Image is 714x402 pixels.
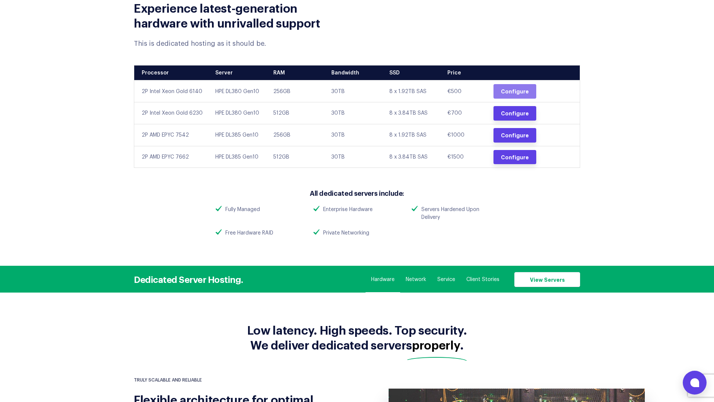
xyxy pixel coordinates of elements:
[442,80,488,102] td: €500
[268,146,326,168] td: 512GB
[384,80,442,102] td: 8 x 1.92TB SAS
[683,371,707,395] button: Open chat window
[210,124,268,146] td: HPE DL385 Gen10
[493,106,536,121] a: Configure
[134,146,210,168] td: 2P AMD EPYC 7662
[134,322,580,352] p: Low latency. High speeds. Top security. We deliver dedicated servers .
[384,124,442,146] td: 8 x 1.92TB SAS
[134,39,351,48] div: This is dedicated hosting as it should be.
[442,66,488,80] th: Price
[210,146,268,168] td: HPE DL385 Gen10
[406,276,426,283] a: Network
[268,124,326,146] td: 256GB
[437,276,455,283] a: Service
[326,146,384,168] td: 30TB
[412,337,460,352] mark: properly
[308,206,406,214] li: Enterprise Hardware
[493,84,536,99] a: Configure
[442,102,488,124] td: €700
[210,206,308,214] li: Fully Managed
[384,102,442,124] td: 8 x 3.84TB SAS
[466,276,499,283] a: Client Stories
[210,229,308,237] li: Free Hardware RAID
[210,80,268,102] td: HPE DL380 Gen10
[210,66,268,80] th: Server
[268,102,326,124] td: 512GB
[134,274,243,284] h3: Dedicated Server Hosting.
[134,124,210,146] td: 2P AMD EPYC 7542
[308,229,406,237] li: Private Networking
[326,66,384,80] th: Bandwidth
[442,146,488,168] td: €1500
[384,66,442,80] th: SSD
[326,124,384,146] td: 30TB
[268,80,326,102] td: 256GB
[210,188,504,198] h3: All dedicated servers include:
[210,102,268,124] td: HPE DL380 Gen10
[134,378,313,383] div: TRULY SCALABLE AND RELIABLE
[493,150,536,165] a: Configure
[134,66,210,80] th: Processor
[134,102,210,124] td: 2P Intel Xeon Gold 6230
[134,80,210,102] td: 2P Intel Xeon Gold 6140
[371,276,395,283] a: Hardware
[442,124,488,146] td: €1000
[268,66,326,80] th: RAM
[493,128,536,143] a: Configure
[326,102,384,124] td: 30TB
[326,80,384,102] td: 30TB
[406,206,504,221] li: Servers Hardened Upon Delivery
[384,146,442,168] td: 8 x 3.84TB SAS
[514,272,580,287] a: View Servers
